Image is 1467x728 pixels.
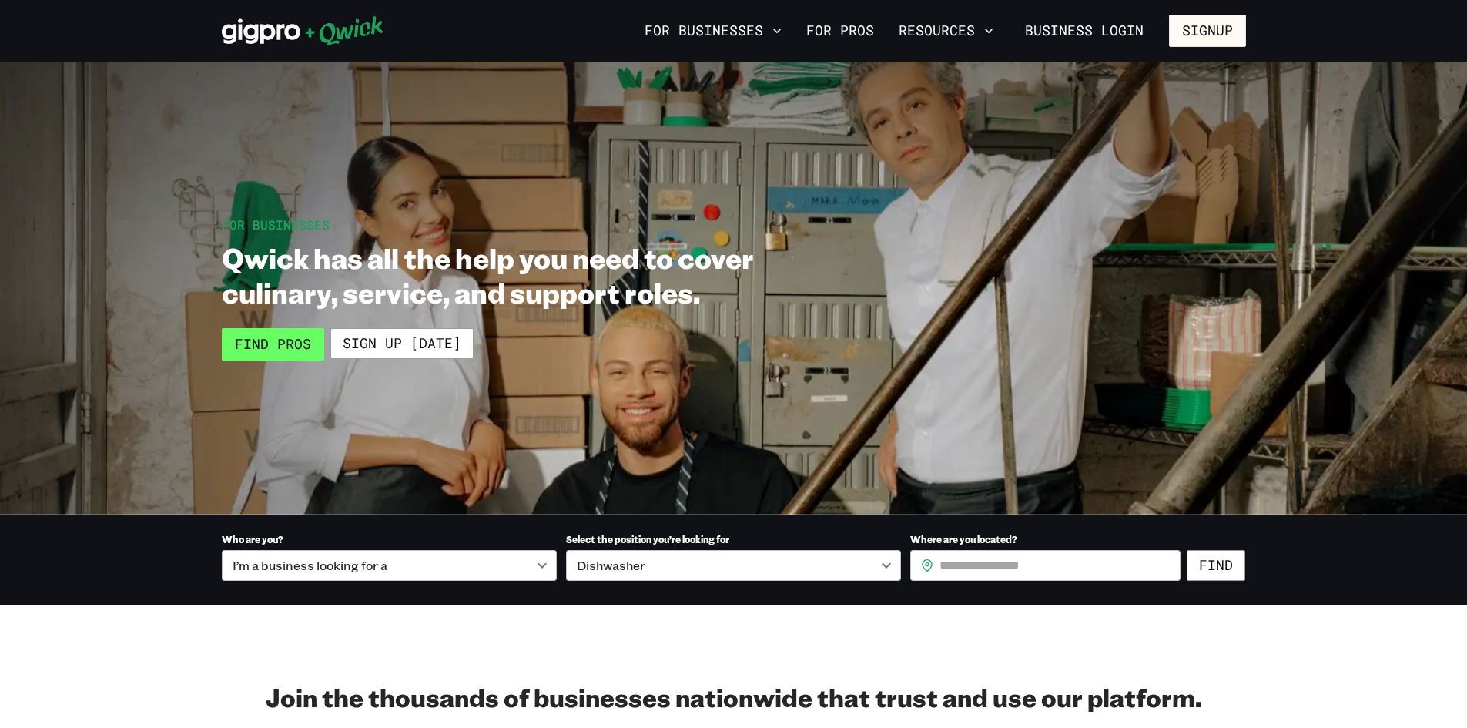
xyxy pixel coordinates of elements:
div: I’m a business looking for a [222,550,557,581]
button: Resources [893,18,1000,44]
h1: Qwick has all the help you need to cover culinary, service, and support roles. [222,240,836,310]
span: Where are you located? [910,533,1017,545]
span: Select the position you’re looking for [566,533,729,545]
div: Dishwasher [566,550,901,581]
span: Who are you? [222,533,283,545]
h2: Join the thousands of businesses nationwide that trust and use our platform. [222,682,1246,713]
button: Signup [1169,15,1246,47]
a: For Pros [800,18,880,44]
button: Find [1187,550,1245,581]
span: For Businesses [222,216,330,233]
a: Business Login [1012,15,1157,47]
a: Find Pros [222,328,324,361]
button: For Businesses [638,18,788,44]
a: Sign up [DATE] [330,328,474,359]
